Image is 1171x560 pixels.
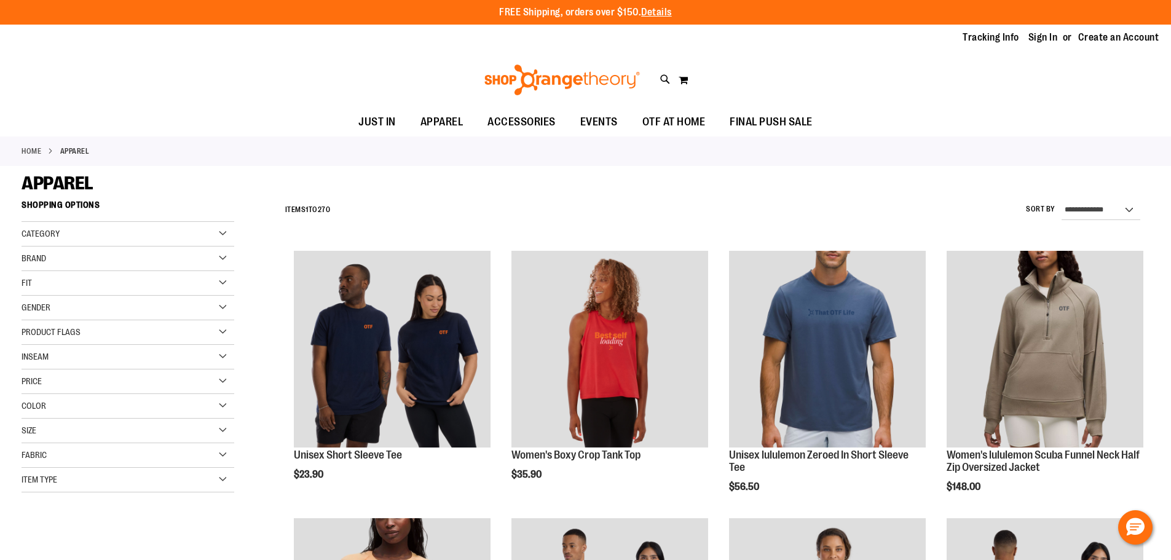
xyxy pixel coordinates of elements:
[22,146,41,157] a: Home
[511,251,708,449] a: Image of Womens Boxy Crop Tank
[729,251,926,448] img: Unisex lululemon Zeroed In Short Sleeve Tee
[717,108,825,136] a: FINAL PUSH SALE
[60,146,90,157] strong: APPAREL
[22,278,32,288] span: Fit
[580,108,618,136] span: EVENTS
[306,205,309,214] span: 1
[483,65,642,95] img: Shop Orangetheory
[947,251,1143,448] img: Women's lululemon Scuba Funnel Neck Half Zip Oversized Jacket
[294,449,402,461] a: Unisex Short Sleeve Tee
[511,469,543,480] span: $35.90
[22,401,46,411] span: Color
[22,194,234,222] strong: Shopping Options
[963,31,1019,44] a: Tracking Info
[22,450,47,460] span: Fabric
[294,251,491,448] img: Image of Unisex Short Sleeve Tee
[723,245,932,523] div: product
[22,173,93,194] span: APPAREL
[729,449,909,473] a: Unisex lululemon Zeroed In Short Sleeve Tee
[294,251,491,449] a: Image of Unisex Short Sleeve Tee
[288,245,497,511] div: product
[318,205,331,214] span: 270
[499,6,672,20] p: FREE Shipping, orders over $150.
[940,245,1149,523] div: product
[947,449,1140,473] a: Women's lululemon Scuba Funnel Neck Half Zip Oversized Jacket
[22,376,42,386] span: Price
[630,108,718,136] a: OTF AT HOME
[729,251,926,449] a: Unisex lululemon Zeroed In Short Sleeve Tee
[285,200,331,219] h2: Items to
[22,352,49,361] span: Inseam
[346,108,408,136] a: JUST IN
[505,245,714,511] div: product
[22,425,36,435] span: Size
[511,449,641,461] a: Women's Boxy Crop Tank Top
[408,108,476,136] a: APPAREL
[22,475,57,484] span: Item Type
[22,253,46,263] span: Brand
[1078,31,1159,44] a: Create an Account
[947,481,982,492] span: $148.00
[22,302,50,312] span: Gender
[947,251,1143,449] a: Women's lululemon Scuba Funnel Neck Half Zip Oversized Jacket
[420,108,463,136] span: APPAREL
[487,108,556,136] span: ACCESSORIES
[642,108,706,136] span: OTF AT HOME
[730,108,813,136] span: FINAL PUSH SALE
[641,7,672,18] a: Details
[511,251,708,448] img: Image of Womens Boxy Crop Tank
[22,327,81,337] span: Product Flags
[475,108,568,136] a: ACCESSORIES
[22,229,60,239] span: Category
[1026,204,1055,215] label: Sort By
[1028,31,1058,44] a: Sign In
[1118,510,1153,545] button: Hello, have a question? Let’s chat.
[358,108,396,136] span: JUST IN
[729,481,761,492] span: $56.50
[294,469,325,480] span: $23.90
[568,108,630,136] a: EVENTS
